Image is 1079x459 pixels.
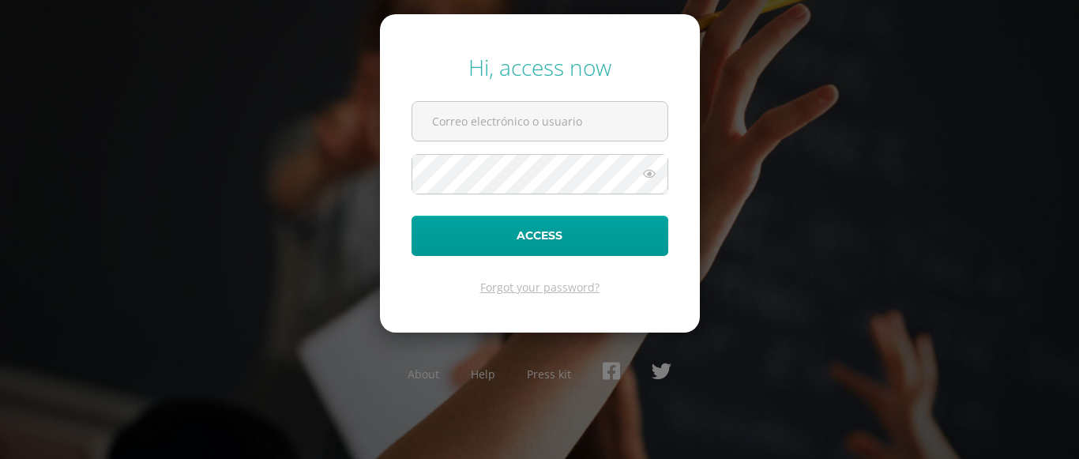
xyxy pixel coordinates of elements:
input: Correo electrónico o usuario [412,102,667,141]
a: Help [471,367,495,382]
a: Press kit [527,367,571,382]
a: About [408,367,439,382]
button: Access [412,216,668,256]
a: Forgot your password? [480,280,600,295]
div: Hi, access now [412,52,668,82]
